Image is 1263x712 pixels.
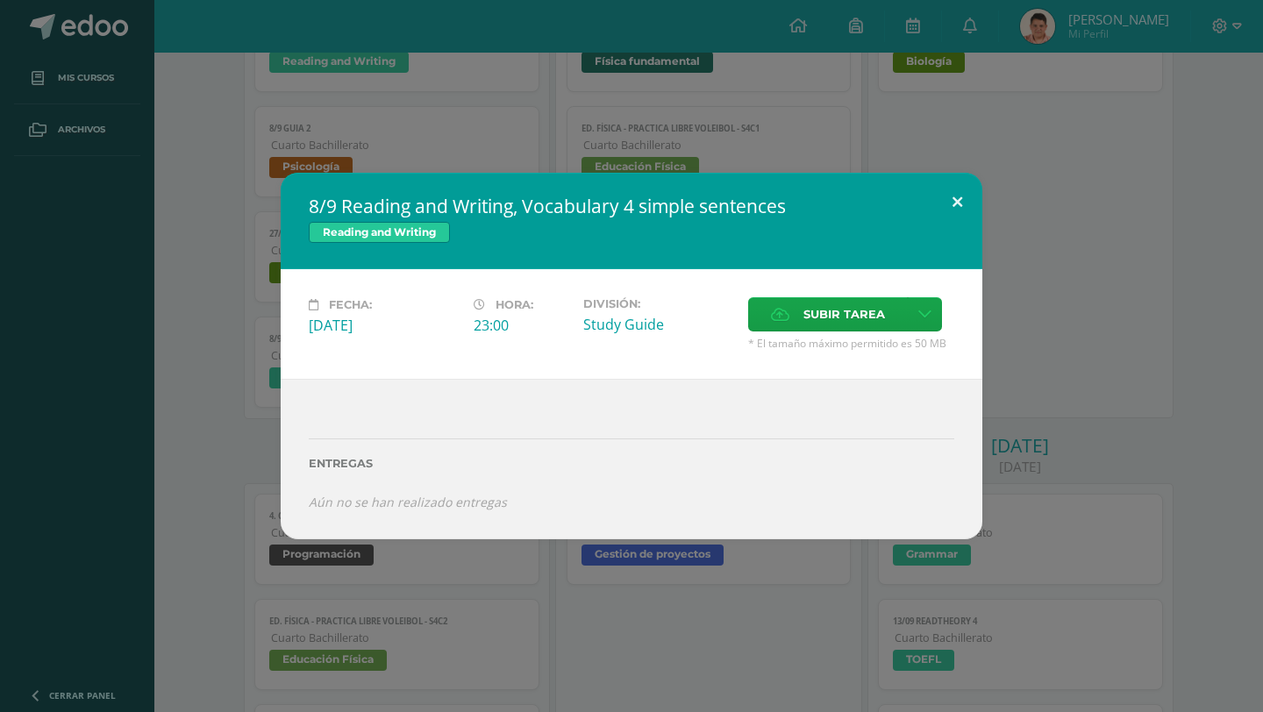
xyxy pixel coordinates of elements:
div: 23:00 [474,316,569,335]
button: Close (Esc) [932,173,982,232]
span: Fecha: [329,298,372,311]
label: Entregas [309,457,954,470]
div: [DATE] [309,316,460,335]
h2: 8/9 Reading and Writing, Vocabulary 4 simple sentences [309,194,954,218]
label: División: [583,297,734,310]
i: Aún no se han realizado entregas [309,494,507,510]
div: Study Guide [583,315,734,334]
span: * El tamaño máximo permitido es 50 MB [748,336,954,351]
span: Subir tarea [803,298,885,331]
span: Reading and Writing [309,222,450,243]
span: Hora: [496,298,533,311]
